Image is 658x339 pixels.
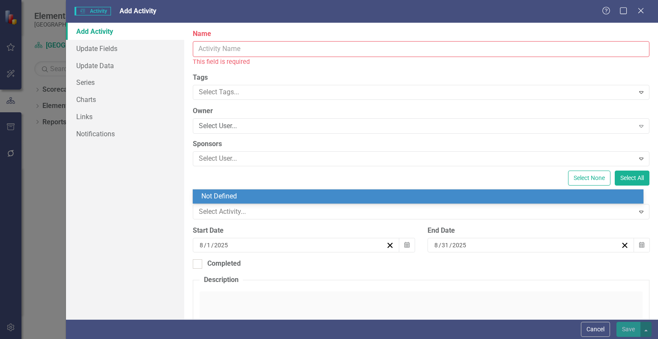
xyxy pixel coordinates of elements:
div: Select User... [199,121,634,131]
a: Charts [66,91,184,108]
a: Add Activity [66,23,184,40]
a: Series [66,74,184,91]
span: / [204,241,206,249]
span: Activity [75,7,111,15]
div: End Date [428,226,649,236]
span: / [211,241,214,249]
div: Completed [207,259,241,269]
div: This field is required [193,57,649,67]
button: Cancel [581,322,610,337]
button: Select None [568,171,610,186]
span: / [449,241,452,249]
button: Save [616,322,640,337]
span: / [439,241,441,249]
label: Sponsors [193,139,649,149]
a: Update Data [66,57,184,74]
label: Name [193,29,649,39]
a: Notifications [66,125,184,142]
label: Owner [193,106,649,116]
a: Update Fields [66,40,184,57]
div: Not Defined [201,192,638,201]
div: Start Date [193,226,415,236]
legend: Description [200,275,243,285]
input: Activity Name [193,41,649,57]
span: Add Activity [120,7,156,15]
button: Select All [615,171,649,186]
label: Tags [193,73,649,83]
a: Links [66,108,184,125]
